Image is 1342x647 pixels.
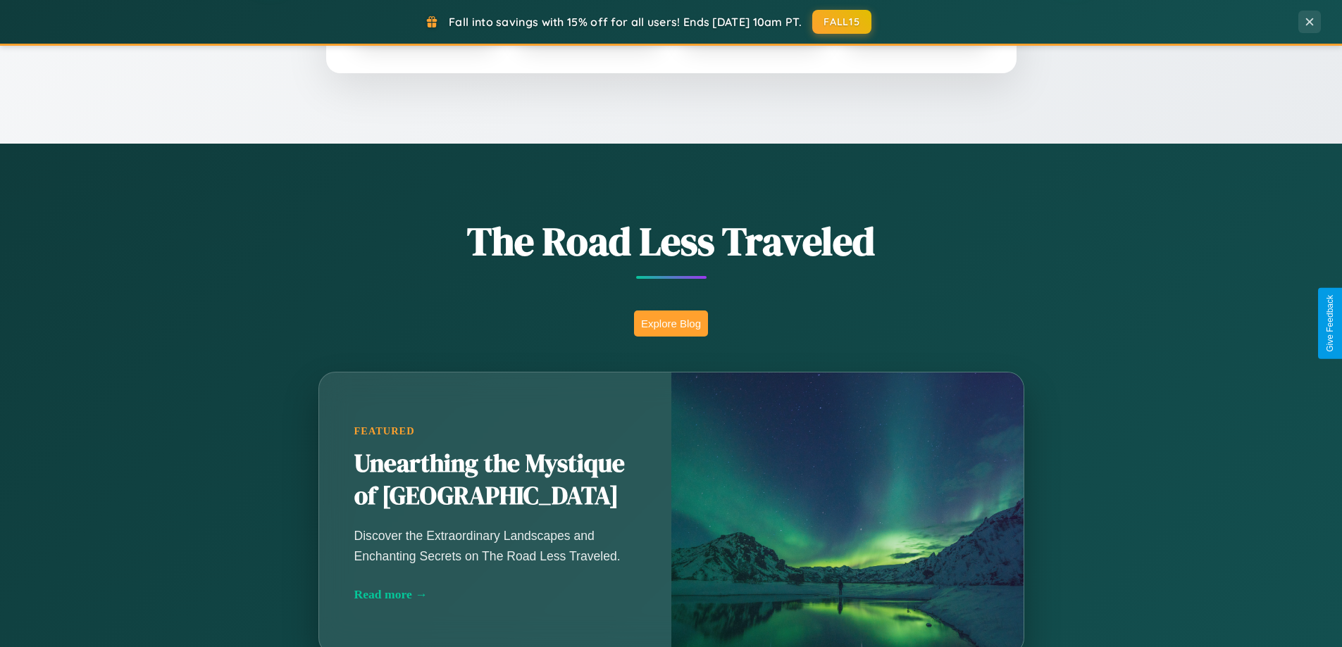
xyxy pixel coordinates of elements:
p: Discover the Extraordinary Landscapes and Enchanting Secrets on The Road Less Traveled. [354,526,636,565]
div: Read more → [354,587,636,602]
div: Featured [354,425,636,437]
h1: The Road Less Traveled [249,214,1094,268]
span: Fall into savings with 15% off for all users! Ends [DATE] 10am PT. [449,15,802,29]
button: Explore Blog [634,310,708,337]
h2: Unearthing the Mystique of [GEOGRAPHIC_DATA] [354,448,636,513]
button: FALL15 [812,10,871,34]
div: Give Feedback [1325,295,1335,352]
